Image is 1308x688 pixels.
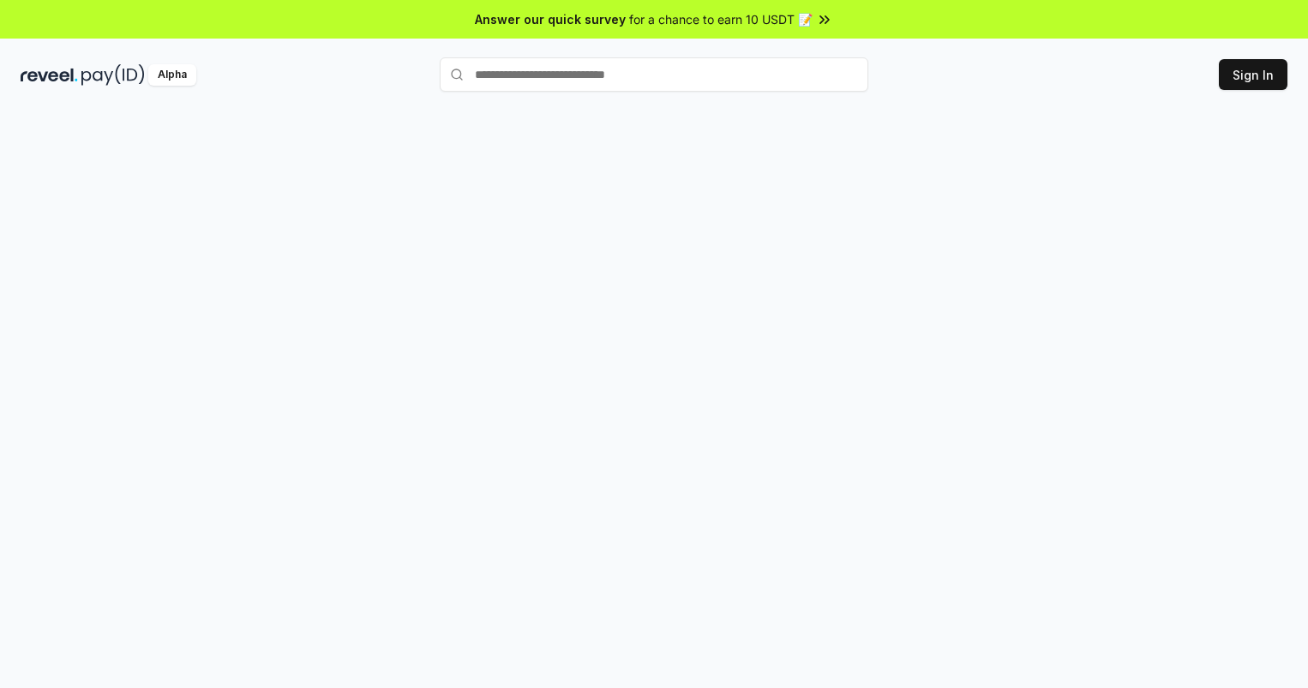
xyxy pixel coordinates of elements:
span: for a chance to earn 10 USDT 📝 [629,10,813,28]
span: Answer our quick survey [475,10,626,28]
img: pay_id [81,64,145,86]
button: Sign In [1219,59,1287,90]
div: Alpha [148,64,196,86]
img: reveel_dark [21,64,78,86]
